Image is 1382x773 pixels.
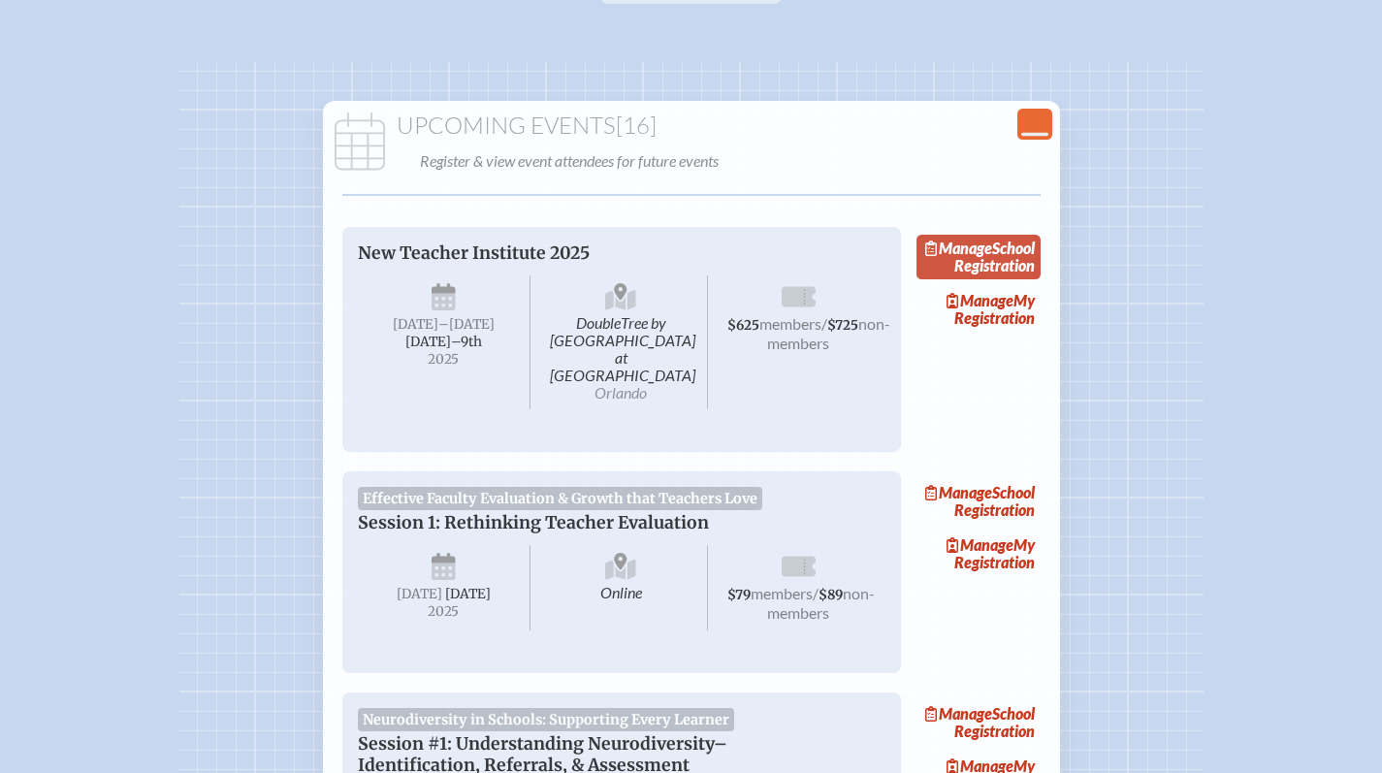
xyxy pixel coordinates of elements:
[358,242,590,264] span: New Teacher Institute 2025
[438,316,495,333] span: –[DATE]
[405,334,482,350] span: [DATE]–⁠9th
[616,111,657,140] span: [16]
[420,147,1048,175] p: Register & view event attendees for future events
[819,587,843,603] span: $89
[925,483,992,501] span: Manage
[947,535,1013,554] span: Manage
[813,584,819,602] span: /
[373,352,515,367] span: 2025
[947,291,1013,309] span: Manage
[373,604,515,619] span: 2025
[358,708,735,731] span: Neurodiversity in Schools: Supporting Every Learner
[534,545,708,630] span: Online
[916,479,1041,524] a: ManageSchool Registration
[727,587,751,603] span: $79
[821,314,827,333] span: /
[767,314,890,352] span: non-members
[445,586,491,602] span: [DATE]
[827,317,858,334] span: $725
[925,704,992,723] span: Manage
[727,317,759,334] span: $625
[751,584,813,602] span: members
[358,512,709,533] span: Session 1: Rethinking Teacher Evaluation
[916,531,1041,576] a: ManageMy Registration
[595,383,647,402] span: Orlando
[397,586,442,602] span: [DATE]
[925,239,992,257] span: Manage
[916,287,1041,332] a: ManageMy Registration
[759,314,821,333] span: members
[916,700,1041,745] a: ManageSchool Registration
[358,487,763,510] span: Effective Faculty Evaluation & Growth that Teachers Love
[534,275,708,409] span: DoubleTree by [GEOGRAPHIC_DATA] at [GEOGRAPHIC_DATA]
[331,113,1052,140] h1: Upcoming Events
[916,235,1041,279] a: ManageSchool Registration
[393,316,438,333] span: [DATE]
[767,584,875,622] span: non-members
